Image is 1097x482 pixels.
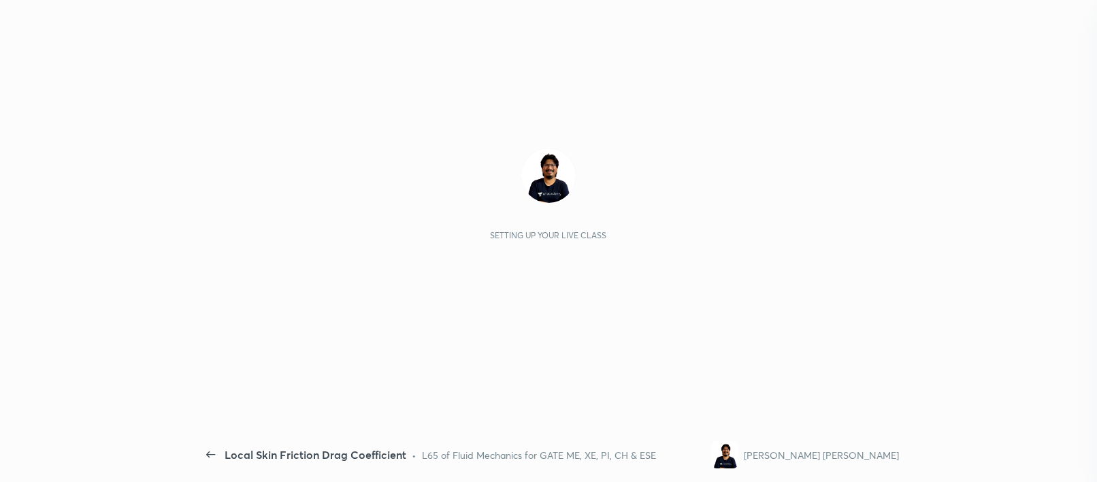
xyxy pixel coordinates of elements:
[225,447,406,463] div: Local Skin Friction Drag Coefficient
[490,230,606,240] div: Setting up your live class
[422,448,656,462] div: L65 of Fluid Mechanics for GATE ME, XE, PI, CH & ESE
[711,441,738,468] img: 4fd87480550947d38124d68eb52e3964.jpg
[412,448,416,462] div: •
[521,148,576,203] img: 4fd87480550947d38124d68eb52e3964.jpg
[744,448,899,462] div: [PERSON_NAME] [PERSON_NAME]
